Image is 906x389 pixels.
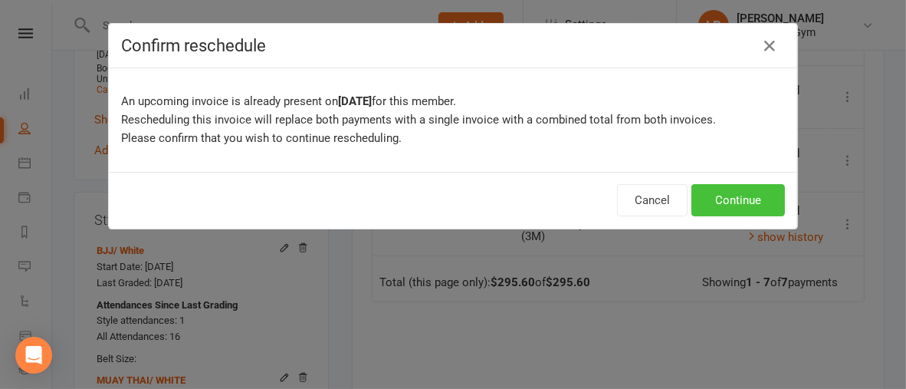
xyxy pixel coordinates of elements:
b: [DATE] [338,94,372,108]
h4: Confirm reschedule [121,36,785,55]
button: Cancel [617,184,688,216]
div: Open Intercom Messenger [15,337,52,374]
button: Close [757,34,782,58]
p: An upcoming invoice is already present on for this member. Rescheduling this invoice will replace... [121,92,785,147]
button: Continue [691,184,785,216]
